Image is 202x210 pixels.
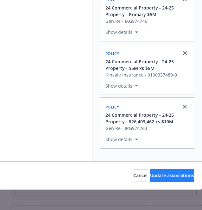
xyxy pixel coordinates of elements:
[105,4,190,18] button: 24 Commercial Property - 24-25 Property - Primary $5M
[105,51,119,56] span: Policy
[105,58,190,71] button: 24 Commercial Property - 24-25 Property - $5M xs $5M
[105,125,190,132] div: Gen Re - IPG974763
[133,172,148,178] span: Cancel
[103,136,141,143] button: Show details
[181,49,189,57] a: close
[181,103,189,110] a: close
[103,28,141,36] button: Show details
[150,172,194,178] span: Update associations
[133,169,148,182] button: Cancel
[105,104,119,110] span: Policy
[105,18,190,24] div: Gen Re - IAG974746
[103,82,141,90] button: Show details
[105,71,190,78] div: Kinsale Insurance - 0100337489-0
[105,112,190,125] button: 24 Commercial Property - 24-25 Property - $26,403,462 xs $10M
[150,169,194,182] button: Update associations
